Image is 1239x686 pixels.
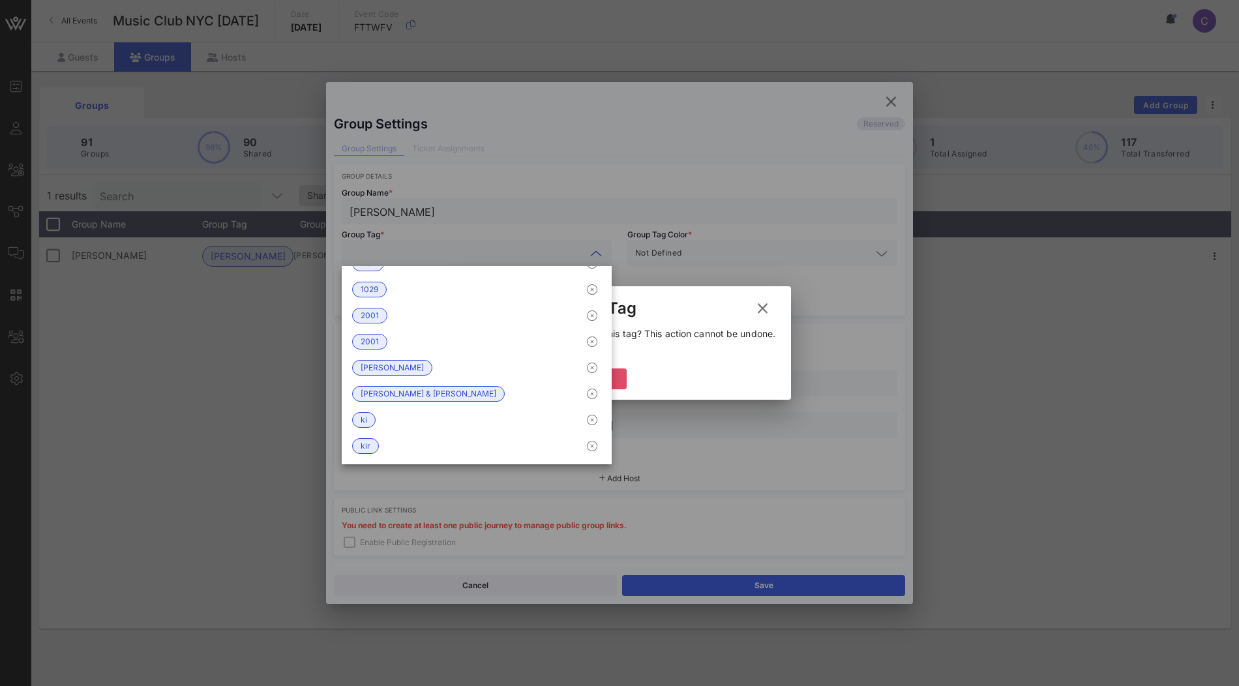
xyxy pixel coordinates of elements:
[361,361,424,375] span: [PERSON_NAME]
[361,308,379,323] span: 2001
[361,335,379,349] span: 2001
[361,413,367,427] span: ki
[464,327,775,341] p: Are you sure you want to delete this tag? This action cannot be undone.
[361,439,370,453] span: kir
[361,282,378,297] span: 1029
[361,387,496,401] span: [PERSON_NAME] & [PERSON_NAME]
